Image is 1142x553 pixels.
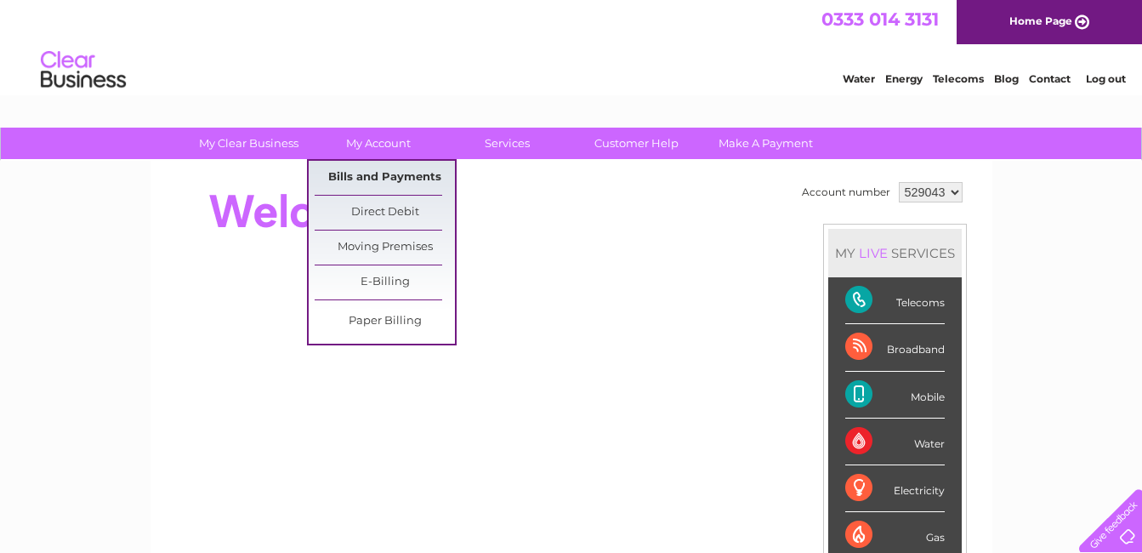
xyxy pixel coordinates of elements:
[1086,72,1126,85] a: Log out
[179,128,319,159] a: My Clear Business
[40,44,127,96] img: logo.png
[315,305,455,339] a: Paper Billing
[308,128,448,159] a: My Account
[845,419,945,465] div: Water
[696,128,836,159] a: Make A Payment
[933,72,984,85] a: Telecoms
[315,231,455,265] a: Moving Premises
[828,229,962,277] div: MY SERVICES
[437,128,577,159] a: Services
[1029,72,1071,85] a: Contact
[845,324,945,371] div: Broadband
[845,372,945,419] div: Mobile
[798,178,895,207] td: Account number
[885,72,923,85] a: Energy
[315,196,455,230] a: Direct Debit
[845,465,945,512] div: Electricity
[821,9,939,30] a: 0333 014 3131
[994,72,1019,85] a: Blog
[566,128,707,159] a: Customer Help
[845,277,945,324] div: Telecoms
[315,161,455,195] a: Bills and Payments
[855,245,891,261] div: LIVE
[315,265,455,299] a: E-Billing
[170,9,974,83] div: Clear Business is a trading name of Verastar Limited (registered in [GEOGRAPHIC_DATA] No. 3667643...
[843,72,875,85] a: Water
